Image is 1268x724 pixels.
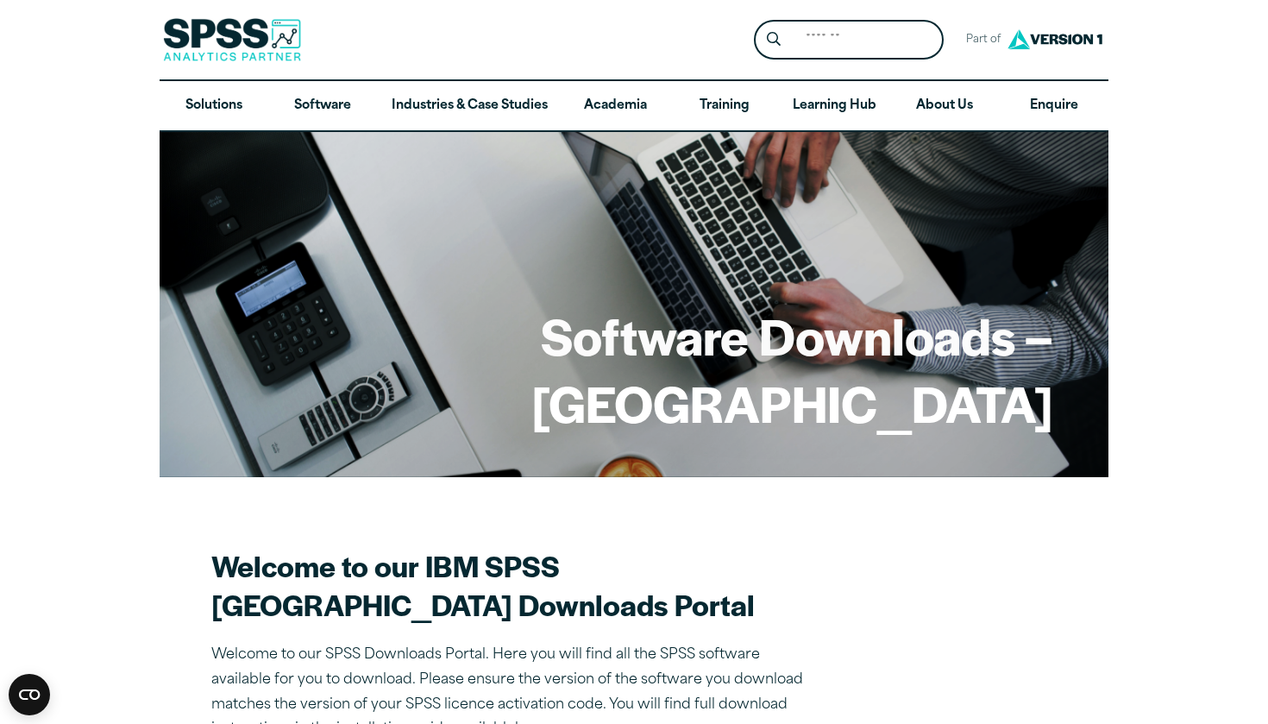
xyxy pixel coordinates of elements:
[670,81,779,131] a: Training
[160,81,1108,131] nav: Desktop version of site main menu
[163,18,301,61] img: SPSS Analytics Partner
[211,546,815,624] h2: Welcome to our IBM SPSS [GEOGRAPHIC_DATA] Downloads Portal
[767,32,781,47] svg: Search magnifying glass icon
[160,81,268,131] a: Solutions
[957,28,1003,53] span: Part of
[758,24,790,56] button: Search magnifying glass icon
[378,81,562,131] a: Industries & Case Studies
[754,20,944,60] form: Site Header Search Form
[890,81,999,131] a: About Us
[9,674,50,715] button: Open CMP widget
[1000,81,1108,131] a: Enquire
[562,81,670,131] a: Academia
[1003,23,1107,55] img: Version1 Logo
[268,81,377,131] a: Software
[215,302,1053,436] h1: Software Downloads – [GEOGRAPHIC_DATA]
[779,81,890,131] a: Learning Hub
